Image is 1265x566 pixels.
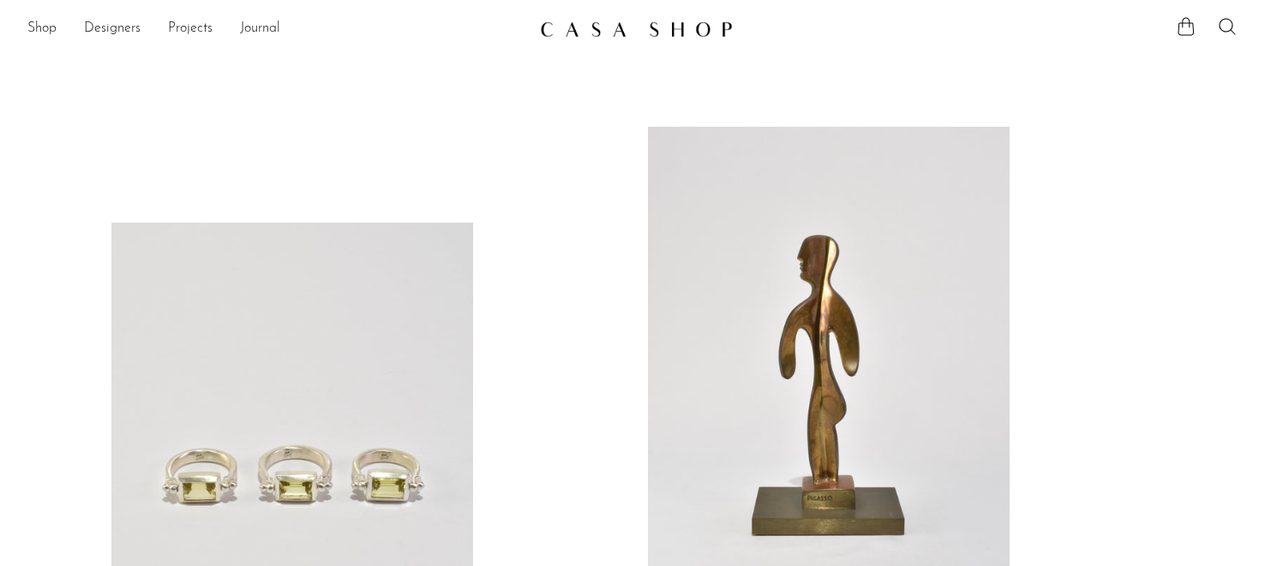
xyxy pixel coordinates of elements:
[240,18,280,40] a: Journal
[84,18,141,40] a: Designers
[168,18,213,40] a: Projects
[27,15,526,44] ul: NEW HEADER MENU
[27,15,526,44] nav: Desktop navigation
[27,18,57,40] a: Shop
